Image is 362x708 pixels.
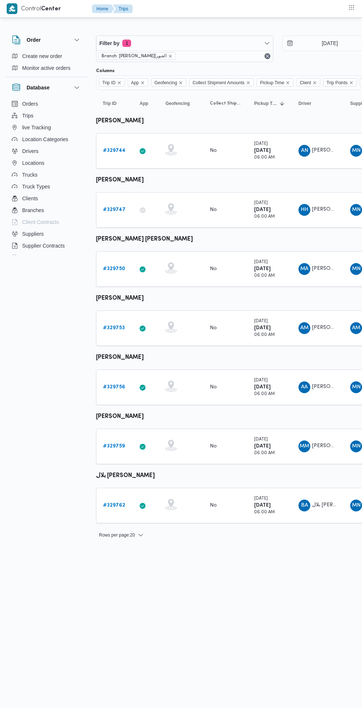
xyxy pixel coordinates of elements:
[254,266,271,271] b: [DATE]
[103,326,125,330] b: # 329753
[350,381,362,393] div: Maina Najib Shfiq Qladah
[103,266,125,271] b: # 329750
[22,206,44,215] span: Branches
[22,229,44,238] span: Suppliers
[210,443,217,450] div: No
[100,98,129,109] button: Trip ID
[260,79,284,87] span: Pickup Time
[103,265,125,273] a: #329750
[301,500,308,511] span: BA
[22,218,59,227] span: Client Contracts
[254,142,268,146] small: [DATE]
[99,39,119,48] span: Filter by
[210,502,217,509] div: No
[254,497,268,501] small: [DATE]
[96,118,144,124] b: [PERSON_NAME]
[168,54,173,58] button: remove selected entity
[254,215,275,219] small: 06:00 AM
[254,378,268,382] small: [DATE]
[352,204,361,216] span: MN
[96,236,193,242] b: [PERSON_NAME] [PERSON_NAME]
[300,322,308,334] span: AM
[9,157,84,169] button: Locations
[165,101,190,106] span: Geofencing
[254,201,268,205] small: [DATE]
[350,263,362,275] div: Maina Najib Shfiq Qladah
[352,440,361,452] span: MN
[298,440,310,452] div: Mahmood Muhammad Said Muhammad
[7,3,17,14] img: X8yXhbKr1z7QwAAAABJRU5ErkJggg==
[9,98,84,110] button: Orders
[98,52,176,60] span: Branch: دانون|العبور
[210,147,217,154] div: No
[352,500,361,511] span: MN
[92,4,114,13] button: Home
[312,325,354,330] span: [PERSON_NAME]
[301,145,308,157] span: AN
[96,531,147,539] button: Rows per page:20
[286,81,290,85] button: Remove Pickup Time from selection in this group
[22,99,38,108] span: Orders
[137,98,155,109] button: App
[9,50,84,62] button: Create new order
[350,145,362,157] div: Maina Najib Shfiq Qladah
[349,81,354,85] button: Remove Trip Points from selection in this group
[22,241,65,250] span: Supplier Contracts
[254,326,271,330] b: [DATE]
[9,204,84,216] button: Branches
[350,322,362,334] div: Abozaid Muhammad Abozaid Said
[254,510,275,514] small: 06:00 AM
[312,443,354,448] span: [PERSON_NAME]
[96,473,155,479] b: بلال [PERSON_NAME]
[298,204,310,216] div: Hsham Hussain Abadallah Abadaljwad
[22,64,71,72] span: Monitor active orders
[103,205,126,214] a: #329747
[128,78,148,86] span: App
[22,135,68,144] span: Location Categories
[131,79,139,87] span: App
[178,81,183,85] button: Remove Geofencing from selection in this group
[350,204,362,216] div: Maina Najib Shfiq Qladah
[352,263,361,275] span: MN
[254,503,271,508] b: [DATE]
[313,81,317,85] button: Remove Client from selection in this group
[96,68,115,74] label: Columns
[298,381,310,393] div: Albadraoi Abadalsadq Rafaai
[9,240,84,252] button: Supplier Contracts
[96,177,144,183] b: [PERSON_NAME]
[103,148,126,153] b: # 329744
[22,170,37,179] span: Trucks
[254,260,268,264] small: [DATE]
[192,79,245,87] span: Collect Shipment Amounts
[9,110,84,122] button: Trips
[296,98,340,109] button: Driver
[163,98,199,109] button: Geofencing
[300,440,309,452] span: MM
[189,78,254,86] span: Collect Shipment Amounts
[113,4,133,13] button: Trips
[41,6,61,12] b: Center
[9,193,84,204] button: Clients
[12,83,81,92] button: Database
[298,500,310,511] div: Bilal Alsaid Isamaail Isamaail
[352,322,360,334] span: AM
[254,438,268,442] small: [DATE]
[254,319,268,323] small: [DATE]
[22,159,44,167] span: Locations
[312,207,354,212] span: [PERSON_NAME]
[254,207,271,212] b: [DATE]
[263,52,272,61] button: Remove
[254,451,275,455] small: 06:00 AM
[254,333,275,337] small: 06:00 AM
[103,324,125,333] a: #329753
[103,383,125,392] a: #329756
[301,204,308,216] span: HH
[350,500,362,511] div: Maina Najib Shfiq Qladah
[140,101,148,106] span: App
[103,385,125,389] b: # 329756
[22,147,38,156] span: Drivers
[22,253,41,262] span: Devices
[117,81,122,85] button: Remove Trip ID from selection in this group
[9,145,84,157] button: Drivers
[27,83,49,92] h3: Database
